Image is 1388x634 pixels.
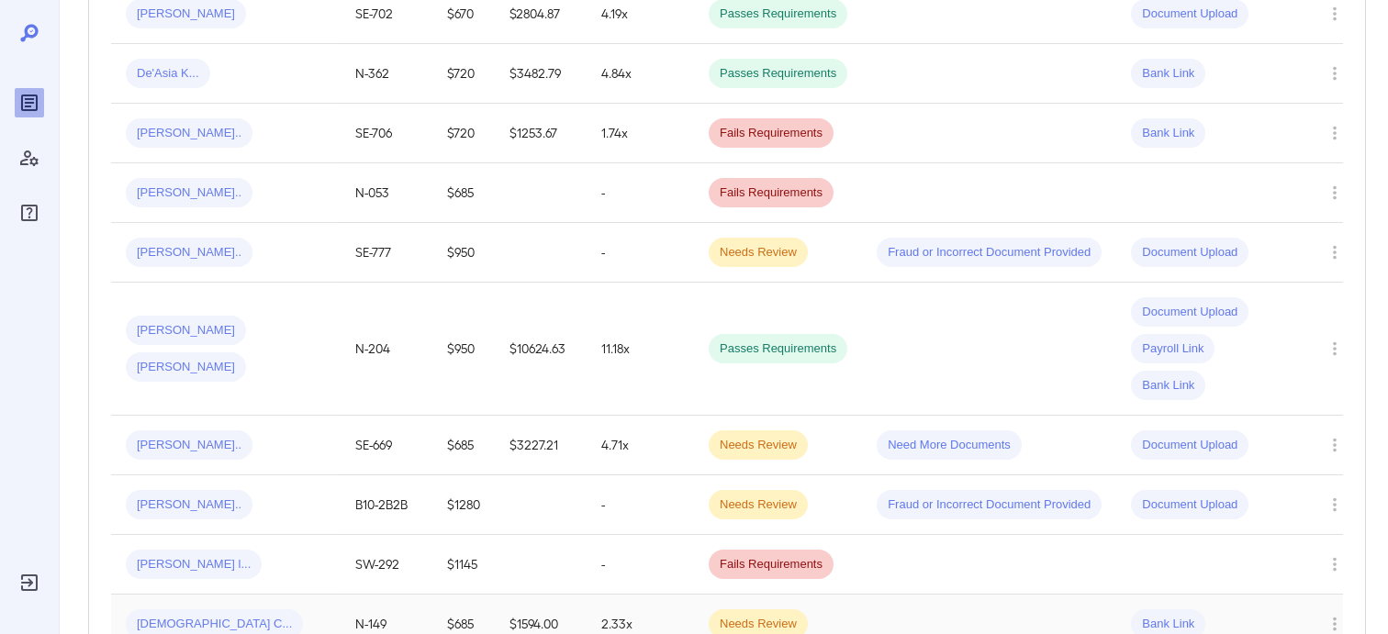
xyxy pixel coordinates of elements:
[126,556,262,573] span: [PERSON_NAME] l...
[15,568,44,597] div: Log Out
[432,475,495,535] td: $1280
[495,44,587,104] td: $3482.79
[495,416,587,475] td: $3227.21
[1131,65,1205,83] span: Bank Link
[587,283,694,416] td: 11.18x
[341,416,432,475] td: SE-669
[1320,238,1349,267] button: Row Actions
[1320,178,1349,207] button: Row Actions
[587,535,694,595] td: -
[341,223,432,283] td: SE-777
[15,143,44,172] div: Manage Users
[126,359,246,376] span: [PERSON_NAME]
[587,44,694,104] td: 4.84x
[587,416,694,475] td: 4.71x
[1320,118,1349,148] button: Row Actions
[432,44,495,104] td: $720
[1131,377,1205,395] span: Bank Link
[877,244,1102,261] span: Fraud or Incorrect Document Provided
[432,416,495,475] td: $685
[432,223,495,283] td: $950
[1131,340,1214,358] span: Payroll Link
[15,88,44,117] div: Reports
[587,104,694,163] td: 1.74x
[709,184,834,202] span: Fails Requirements
[877,496,1102,514] span: Fraud or Incorrect Document Provided
[126,6,246,23] span: [PERSON_NAME]
[15,198,44,228] div: FAQ
[432,283,495,416] td: $950
[1131,6,1248,23] span: Document Upload
[126,496,252,514] span: [PERSON_NAME]..
[1131,616,1205,633] span: Bank Link
[1131,437,1248,454] span: Document Upload
[1131,244,1248,261] span: Document Upload
[587,163,694,223] td: -
[1320,550,1349,579] button: Row Actions
[495,283,587,416] td: $10624.63
[587,223,694,283] td: -
[126,322,246,339] span: [PERSON_NAME]
[495,104,587,163] td: $1253.67
[709,616,808,633] span: Needs Review
[341,44,432,104] td: N-362
[587,475,694,535] td: -
[709,437,808,454] span: Needs Review
[1320,490,1349,519] button: Row Actions
[126,65,210,83] span: De'Asia K...
[709,496,808,514] span: Needs Review
[1131,304,1248,321] span: Document Upload
[709,340,847,358] span: Passes Requirements
[709,125,834,142] span: Fails Requirements
[341,104,432,163] td: SE-706
[1320,59,1349,88] button: Row Actions
[126,184,252,202] span: [PERSON_NAME]..
[877,437,1022,454] span: Need More Documents
[126,125,252,142] span: [PERSON_NAME]..
[341,475,432,535] td: B10-2B2B
[432,163,495,223] td: $685
[1320,334,1349,363] button: Row Actions
[1131,496,1248,514] span: Document Upload
[709,244,808,261] span: Needs Review
[341,163,432,223] td: N-053
[341,283,432,416] td: N-204
[432,104,495,163] td: $720
[432,535,495,595] td: $1145
[1131,125,1205,142] span: Bank Link
[126,616,303,633] span: [DEMOGRAPHIC_DATA] C...
[709,65,847,83] span: Passes Requirements
[1320,430,1349,460] button: Row Actions
[126,244,252,261] span: [PERSON_NAME]..
[709,6,847,23] span: Passes Requirements
[126,437,252,454] span: [PERSON_NAME]..
[341,535,432,595] td: SW-292
[709,556,834,573] span: Fails Requirements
